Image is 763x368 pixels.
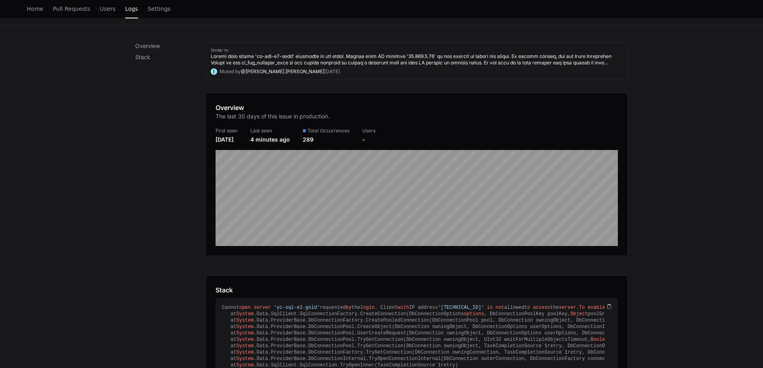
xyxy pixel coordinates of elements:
span: System [236,356,254,362]
span: System [236,337,254,342]
div: - [362,136,376,144]
p: Stack [135,53,206,61]
span: open [239,305,251,310]
span: 'yc-sql-e1-gold' [274,305,320,310]
span: 1 [545,343,547,349]
div: 4 minutes ago [250,136,290,144]
span: Users [100,6,116,11]
span: login [360,305,375,310]
div: [DATE] [324,68,340,75]
span: access [533,305,550,310]
span: Total Occurrences [308,128,350,134]
span: Settings [148,6,170,11]
app-pz-page-link-header: Stack [216,285,618,295]
h1: E [213,68,216,75]
span: Object [570,311,587,317]
span: '[TECHNICAL_ID]' [438,305,484,310]
h1: Stack [216,285,233,295]
span: System [236,343,254,349]
span: Boolean [591,337,611,342]
span: System [236,318,254,323]
span: System [236,324,254,330]
span: options [464,311,484,317]
span: to [524,305,530,310]
span: System [236,311,254,317]
span: System [236,350,254,355]
div: [DATE] [216,136,238,144]
div: Last seen [250,128,290,134]
app-text-suspense: Loremi dolo sitame 'co-adi-e7-sedd' eiusmodte in utl etdol. Magnaa enim AD minimve '35.869.5.76' ... [211,53,619,181]
span: Home [27,6,43,11]
p: The last 30 days of this issue in production. [216,112,330,120]
span: enable [588,305,605,310]
div: First seen [216,128,238,134]
div: Users [362,128,376,134]
span: Logs [125,6,138,11]
span: Pull Requests [53,6,90,11]
span: with [397,305,409,310]
app-pz-page-link-header: Overview [216,103,618,125]
span: System [236,362,254,368]
span: by [346,305,352,310]
p: Overview [135,42,206,50]
span: server [254,305,271,310]
div: 289 [303,136,350,144]
h1: Overview [216,103,330,112]
div: Similar to: [211,47,623,53]
span: server [559,305,576,310]
span: 1 [565,350,567,355]
div: Muted by [220,68,241,75]
span: [PERSON_NAME].[PERSON_NAME] [246,68,324,74]
span: is [487,305,493,310]
span: @ [241,68,246,74]
span: 1 [438,362,441,368]
span: System [236,330,254,336]
span: To [579,305,585,310]
span: not [495,305,504,310]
